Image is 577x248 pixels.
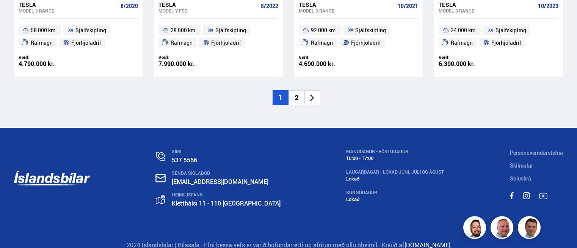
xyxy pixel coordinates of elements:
[346,196,444,202] div: Lokað
[538,3,558,9] span: 10/2023
[19,8,118,13] div: Model 3 RANGE
[19,55,78,60] div: Verð:
[451,26,477,35] span: 24 000 km.
[19,61,78,67] div: 4.790.000 kr.
[172,192,281,198] div: HEIMILISFANG
[510,175,531,182] a: Söluskrá
[439,55,499,60] div: Verð:
[299,1,395,8] div: Tesla
[156,195,165,204] img: gp4YpyYFnEr45R34.svg
[346,149,444,154] div: MÁNUDAGUR - FÖSTUDAGUR
[439,8,535,13] div: Model 3 RANGE
[510,149,563,156] a: Persónuverndarstefna
[299,8,395,13] div: Model 3 RANGE
[158,8,257,13] div: Model Y FSD
[398,3,418,9] span: 10/2021
[158,55,218,60] div: Verð:
[273,90,288,105] li: 1
[172,171,281,176] div: SENDA SKILABOÐ
[311,26,337,35] span: 92 000 km.
[451,38,473,47] span: Rafmagn
[495,26,526,35] span: Sjálfskipting
[31,38,53,47] span: Rafmagn
[519,217,542,240] img: FbJEzSuNWCJXmdc-.webp
[261,3,278,9] span: 8/2022
[439,1,535,8] div: Tesla
[121,3,138,9] span: 8/2020
[172,199,281,207] a: Kletthálsi 11 - 110 [GEOGRAPHIC_DATA]
[172,149,281,154] div: SÍMI
[491,38,521,47] span: Fjórhjóladrif
[19,1,118,8] div: Tesla
[299,61,359,67] div: 4.690.000 kr.
[171,26,197,35] span: 28 000 km.
[156,152,165,161] img: n0V2lOsqF3l1V2iz.svg
[211,38,241,47] span: Fjórhjóladrif
[311,38,333,47] span: Rafmagn
[215,26,246,35] span: Sjálfskipting
[288,90,304,105] li: 2
[71,38,101,47] span: Fjórhjóladrif
[6,3,29,26] button: Opna LiveChat spjallviðmót
[464,217,487,240] img: nhp88E3Fdnt1Opn2.png
[299,55,359,60] div: Verð:
[351,38,381,47] span: Fjórhjóladrif
[346,170,444,175] div: LAUGARDAGAR - Lokað Júni, Júli og Ágúst
[346,155,444,161] div: 10:00 - 17:00
[346,176,444,182] div: Lokað
[346,190,444,195] div: SUNNUDAGUR
[355,26,386,35] span: Sjálfskipting
[172,156,197,164] a: 537 5566
[31,26,57,35] span: 58 000 km.
[75,26,106,35] span: Sjálfskipting
[439,61,499,67] div: 6.390.000 kr.
[158,1,257,8] div: Tesla
[172,177,268,186] a: [EMAIL_ADDRESS][DOMAIN_NAME]
[171,38,193,47] span: Rafmagn
[158,61,218,67] div: 7.990.000 kr.
[510,162,533,169] a: Skilmalar
[155,174,166,182] img: nHj8e-n-aHgjukTg.svg
[492,217,514,240] img: siFngHWaQ9KaOqBr.png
